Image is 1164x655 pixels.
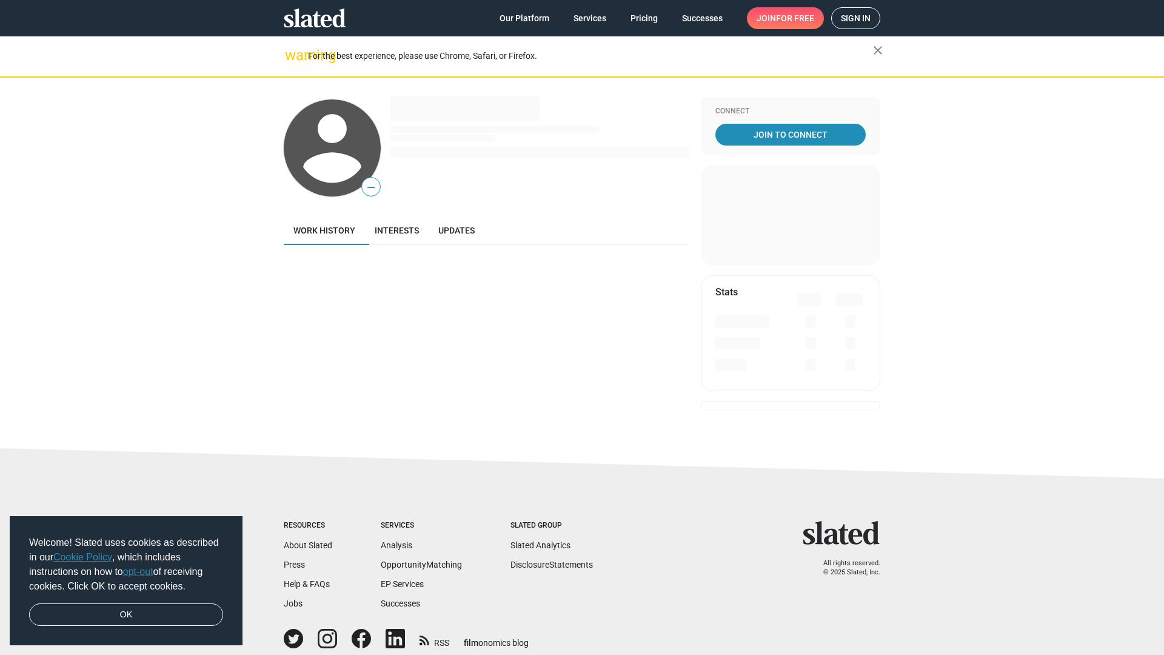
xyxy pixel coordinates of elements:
[564,7,616,29] a: Services
[381,560,462,569] a: OpportunityMatching
[123,566,153,577] a: opt-out
[715,124,866,146] a: Join To Connect
[490,7,559,29] a: Our Platform
[747,7,824,29] a: Joinfor free
[871,43,885,58] mat-icon: close
[464,638,478,648] span: film
[757,7,814,29] span: Join
[841,8,871,29] span: Sign in
[574,7,606,29] span: Services
[284,599,303,608] a: Jobs
[510,560,593,569] a: DisclosureStatements
[284,560,305,569] a: Press
[284,521,332,531] div: Resources
[621,7,667,29] a: Pricing
[53,552,112,562] a: Cookie Policy
[293,226,355,235] span: Work history
[10,516,242,646] div: cookieconsent
[500,7,549,29] span: Our Platform
[381,599,420,608] a: Successes
[464,628,529,649] a: filmonomics blog
[308,48,873,64] div: For the best experience, please use Chrome, Safari, or Firefox.
[438,226,475,235] span: Updates
[285,48,299,62] mat-icon: warning
[420,630,449,649] a: RSS
[672,7,732,29] a: Successes
[284,216,365,245] a: Work history
[381,521,462,531] div: Services
[510,521,593,531] div: Slated Group
[831,7,880,29] a: Sign in
[776,7,814,29] span: for free
[715,286,738,298] mat-card-title: Stats
[630,7,658,29] span: Pricing
[811,559,880,577] p: All rights reserved. © 2025 Slated, Inc.
[718,124,863,146] span: Join To Connect
[284,579,330,589] a: Help & FAQs
[682,7,723,29] span: Successes
[381,579,424,589] a: EP Services
[375,226,419,235] span: Interests
[365,216,429,245] a: Interests
[29,536,223,594] span: Welcome! Slated uses cookies as described in our , which includes instructions on how to of recei...
[510,540,570,550] a: Slated Analytics
[715,107,866,116] div: Connect
[429,216,484,245] a: Updates
[381,540,412,550] a: Analysis
[362,180,380,195] span: —
[29,603,223,626] a: dismiss cookie message
[284,540,332,550] a: About Slated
